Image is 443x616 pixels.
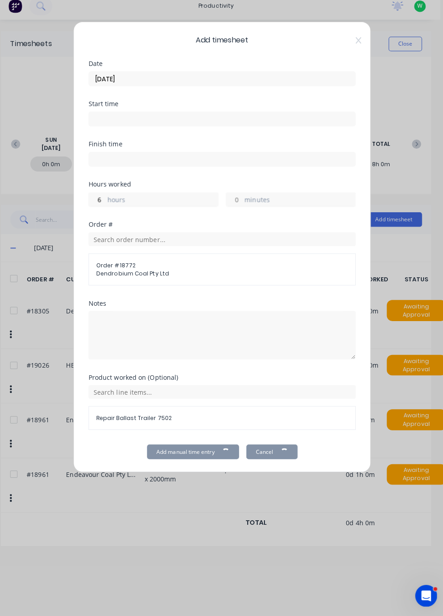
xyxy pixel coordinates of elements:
div: Notes [90,304,353,310]
button: Add manual time entry [147,447,238,461]
span: Order # 18772 [97,266,346,274]
div: Product worked on (Optional) [90,377,353,383]
iframe: Intercom live chat [412,585,434,607]
div: Date [90,67,353,74]
input: Search line items... [90,388,353,401]
span: Dendrobium Coal Pty Ltd [97,274,346,282]
input: 0 [226,198,241,211]
div: Finish time [90,147,353,153]
span: Add timesheet [90,42,353,53]
div: Start time [90,107,353,113]
span: Repair Ballast Trailer 7502 [97,416,346,425]
label: minutes [244,200,353,211]
input: 0 [90,198,106,211]
div: Order # [90,226,353,233]
button: Cancel [245,447,296,461]
div: Hours worked [90,187,353,193]
label: hours [108,200,217,211]
input: Search order number... [90,237,353,251]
